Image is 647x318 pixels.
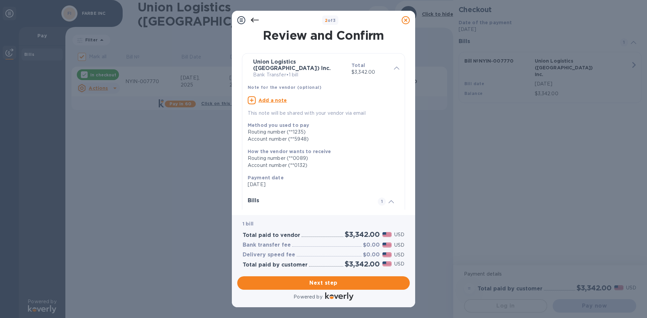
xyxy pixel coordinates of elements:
img: USD [382,232,392,237]
span: 2 [325,18,328,23]
u: Add a note [258,98,287,103]
button: Next step [237,276,410,290]
div: Routing number (**1235) [248,129,394,136]
b: Union Logistics ([GEOGRAPHIC_DATA]) Inc. [253,59,331,71]
h1: Review and Confirm [241,28,406,42]
h3: $0.00 [363,242,380,248]
h3: Bank transfer fee [243,242,291,248]
h2: $3,342.00 [345,260,380,268]
p: USD [394,260,404,268]
h3: Total paid to vendor [243,232,300,239]
div: Routing number (**0089) [248,155,394,162]
div: Union Logistics ([GEOGRAPHIC_DATA]) Inc.Bank Transfer•1 billTotal$3,342.00Note for the vendor (op... [248,59,399,117]
b: 1 bill [243,221,253,226]
img: Logo [325,292,353,301]
img: USD [382,252,392,257]
b: Method you used to pay [248,122,309,128]
div: Account number (**5948) [248,136,394,143]
b: of 3 [325,18,336,23]
div: Account number (**0132) [248,162,394,169]
p: USD [394,231,404,238]
p: Bank Transfer • 1 bill [253,71,346,78]
img: USD [382,261,392,266]
b: Total [351,63,365,68]
img: USD [382,243,392,247]
b: Note for the vendor (optional) [248,85,321,90]
span: 1 [378,198,386,206]
p: $3,342.00 [351,69,389,76]
p: Powered by [294,293,322,301]
b: Payment date [248,175,284,180]
b: How the vendor wants to receive [248,149,331,154]
h3: Total paid by customer [243,262,308,268]
h3: Bills [248,198,370,204]
p: USD [394,242,404,249]
h3: $0.00 [363,252,380,258]
p: [DATE] [248,181,394,188]
p: This note will be shared with your vendor via email [248,110,399,117]
p: USD [394,251,404,258]
h3: Delivery speed fee [243,252,295,258]
span: Next step [243,279,404,287]
h2: $3,342.00 [345,230,380,239]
